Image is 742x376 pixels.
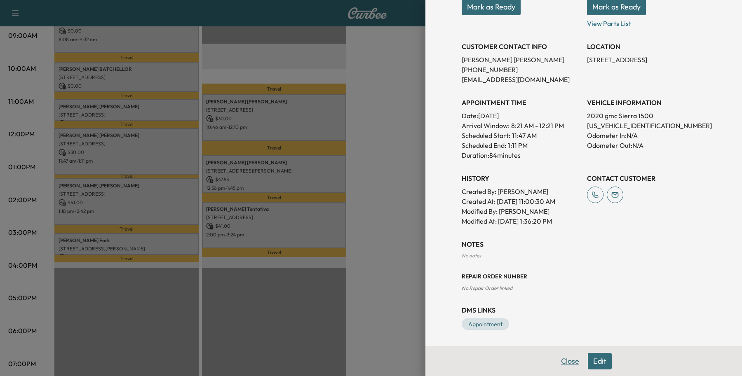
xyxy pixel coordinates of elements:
[587,140,706,150] p: Odometer Out: N/A
[462,150,580,160] p: Duration: 84 minutes
[462,75,580,84] p: [EMAIL_ADDRESS][DOMAIN_NAME]
[462,65,580,75] p: [PHONE_NUMBER]
[462,187,580,196] p: Created By : [PERSON_NAME]
[462,98,580,107] h3: APPOINTMENT TIME
[462,173,580,183] h3: History
[462,216,580,226] p: Modified At : [DATE] 1:36:20 PM
[587,121,706,131] p: [US_VEHICLE_IDENTIFICATION_NUMBER]
[508,140,528,150] p: 1:11 PM
[462,206,580,216] p: Modified By : [PERSON_NAME]
[587,55,706,65] p: [STREET_ADDRESS]
[587,173,706,183] h3: CONTACT CUSTOMER
[587,98,706,107] h3: VEHICLE INFORMATION
[462,121,580,131] p: Arrival Window:
[462,111,580,121] p: Date: [DATE]
[587,111,706,121] p: 2020 gmc Sierra 1500
[462,42,580,51] h3: CUSTOMER CONTACT INFO
[587,42,706,51] h3: LOCATION
[462,196,580,206] p: Created At : [DATE] 11:00:30 AM
[462,239,706,249] h3: NOTES
[462,131,510,140] p: Scheduled Start:
[462,55,580,65] p: [PERSON_NAME] [PERSON_NAME]
[462,318,509,330] a: Appointment
[462,305,706,315] h3: DMS Links
[462,140,506,150] p: Scheduled End:
[587,15,706,28] p: View Parts List
[556,353,585,369] button: Close
[588,353,612,369] button: Edit
[512,131,537,140] p: 11:47 AM
[462,272,706,280] h3: Repair Order number
[462,252,706,259] div: No notes
[511,121,564,131] span: 8:21 AM - 12:21 PM
[462,285,512,291] span: No Repair Order linked
[587,131,706,140] p: Odometer In: N/A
